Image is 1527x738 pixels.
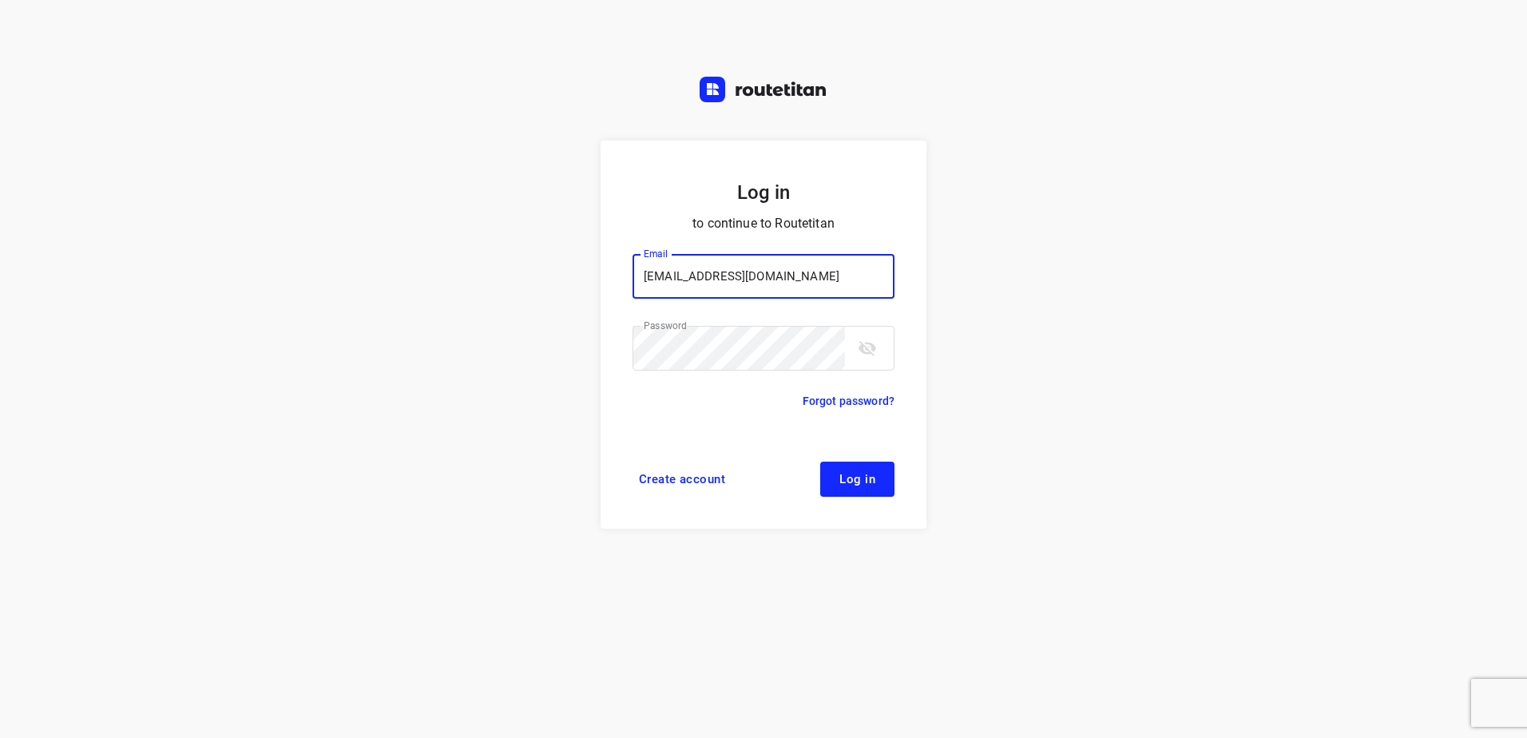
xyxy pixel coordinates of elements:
[639,473,725,486] span: Create account
[633,179,894,206] h5: Log in
[851,332,883,364] button: toggle password visibility
[700,77,827,106] a: Routetitan
[633,462,732,497] a: Create account
[820,462,894,497] button: Log in
[839,473,875,486] span: Log in
[803,391,894,411] a: Forgot password?
[633,212,894,235] p: to continue to Routetitan
[700,77,827,102] img: Routetitan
